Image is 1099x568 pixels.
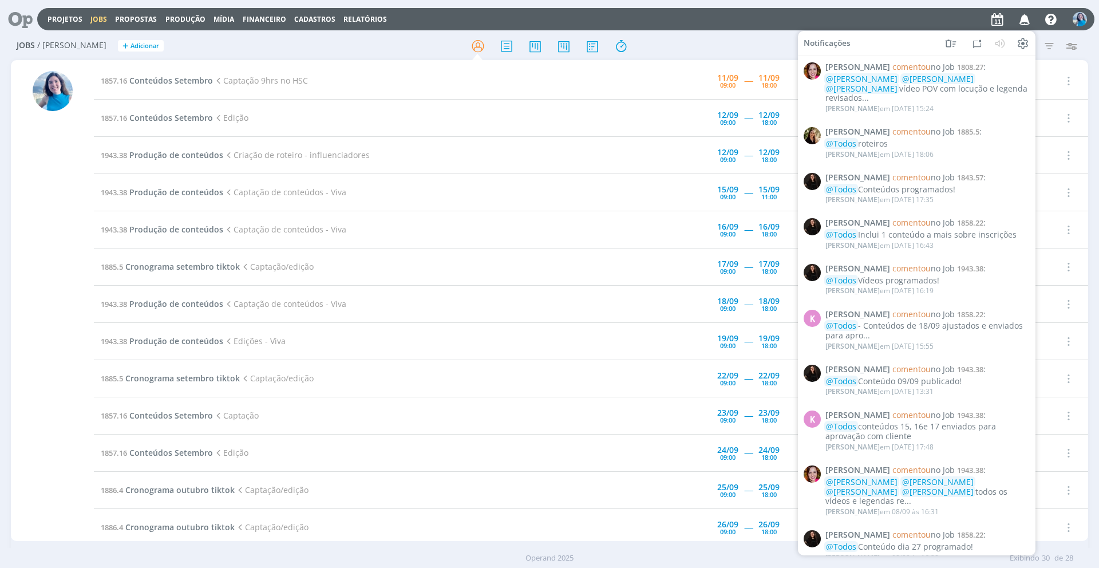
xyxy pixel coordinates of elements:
span: Captação/edição [235,522,309,532]
a: 1885.5Cronograma setembro tiktok [101,373,240,384]
span: Cronograma outubro tiktok [125,522,235,532]
span: Captação 9hrs no HSC [213,75,308,86]
span: [PERSON_NAME] [825,552,880,562]
a: Produção [165,14,205,24]
span: @Todos [826,541,856,552]
a: 1943.38Produção de conteúdos [101,149,223,160]
span: 28 [1065,553,1073,564]
span: ----- [744,336,753,346]
span: [PERSON_NAME] [825,127,890,137]
a: 1943.38Produção de conteúdos [101,187,223,198]
a: 1885.5Cronograma setembro tiktok [101,261,240,272]
span: Conteúdos Setembro [129,112,213,123]
span: [PERSON_NAME] [825,149,880,159]
div: Conteúdo dia 27 programado! [825,542,1029,552]
div: em [DATE] 17:35 [825,196,934,204]
span: : [825,466,1029,475]
span: 1943.38 [957,263,983,274]
button: Produção [162,15,209,24]
div: 23/09 [717,409,738,417]
span: comentou [892,263,931,274]
img: S [804,173,821,190]
span: Produção de conteúdos [129,187,223,198]
span: [PERSON_NAME] [825,286,880,295]
span: Cronograma setembro tiktok [125,373,240,384]
span: : [825,62,1029,72]
span: Edição [213,447,248,458]
img: S [804,365,821,382]
span: no Job [892,217,955,228]
span: @[PERSON_NAME] [902,486,974,496]
span: Conteúdos Setembro [129,410,213,421]
div: 18/09 [758,297,780,305]
div: 26/09 [758,520,780,528]
div: em [DATE] 15:55 [825,342,934,350]
div: 25/09 [717,483,738,491]
span: 1943.38 [957,409,983,420]
span: : [825,530,1029,540]
img: B [804,466,821,483]
div: vídeo POV com locução e legenda revisados... [825,74,1029,103]
span: 30 [1042,553,1050,564]
span: Exibindo [1010,553,1039,564]
div: 18:00 [761,156,777,163]
div: 24/09 [758,446,780,454]
div: 18:00 [761,342,777,349]
a: 1943.38Produção de conteúdos [101,224,223,235]
span: no Job [892,126,955,137]
button: Relatórios [340,15,390,24]
div: 18:00 [761,491,777,498]
span: Captação [213,410,259,421]
span: @[PERSON_NAME] [902,476,974,487]
div: 18:00 [761,417,777,423]
button: Projetos [44,15,86,24]
span: : [825,264,1029,274]
div: 15/09 [717,186,738,194]
span: [PERSON_NAME] [825,410,890,420]
span: [PERSON_NAME] [825,441,880,451]
span: @[PERSON_NAME] [826,82,898,93]
button: Financeiro [239,15,290,24]
span: Captação/edição [240,373,314,384]
span: Captação de conteúdos - Viva [223,187,346,198]
span: ----- [744,447,753,458]
div: 19/09 [717,334,738,342]
span: @[PERSON_NAME] [826,486,898,496]
div: K [804,410,821,427]
span: 1886.4 [101,522,123,532]
span: [PERSON_NAME] [825,365,890,374]
div: 09:00 [720,156,736,163]
div: 12/09 [758,111,780,119]
div: 09:00 [720,528,736,535]
div: 22/09 [717,372,738,380]
span: Jobs [17,41,35,50]
span: Cronograma outubro tiktok [125,484,235,495]
div: 25/09 [758,483,780,491]
div: conteúdos 15, 16e 17 enviados para aprovação com cliente [825,422,1029,441]
img: S [804,264,821,281]
span: de [1054,553,1063,564]
div: 09:00 [720,491,736,498]
div: em [DATE] 18:06 [825,150,934,158]
span: ----- [744,112,753,123]
div: 09:00 [720,82,736,88]
span: 1943.38 [101,299,127,309]
div: Conteúdos programados! [825,184,1029,194]
div: em [DATE] 17:48 [825,443,934,451]
span: [PERSON_NAME] [825,240,880,250]
span: @Todos [826,229,856,240]
span: @Todos [826,138,856,149]
a: Financeiro [243,14,286,24]
span: : [825,410,1029,420]
span: @[PERSON_NAME] [826,476,898,487]
div: 18:00 [761,231,777,237]
span: no Job [892,172,955,183]
img: S [804,218,821,235]
div: em [DATE] 16:43 [825,242,934,250]
span: [PERSON_NAME] [825,386,880,396]
span: no Job [892,464,955,475]
span: Edições - Viva [223,336,286,346]
span: Conteúdos Setembro [129,75,213,86]
div: 26/09 [717,520,738,528]
span: ----- [744,224,753,235]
